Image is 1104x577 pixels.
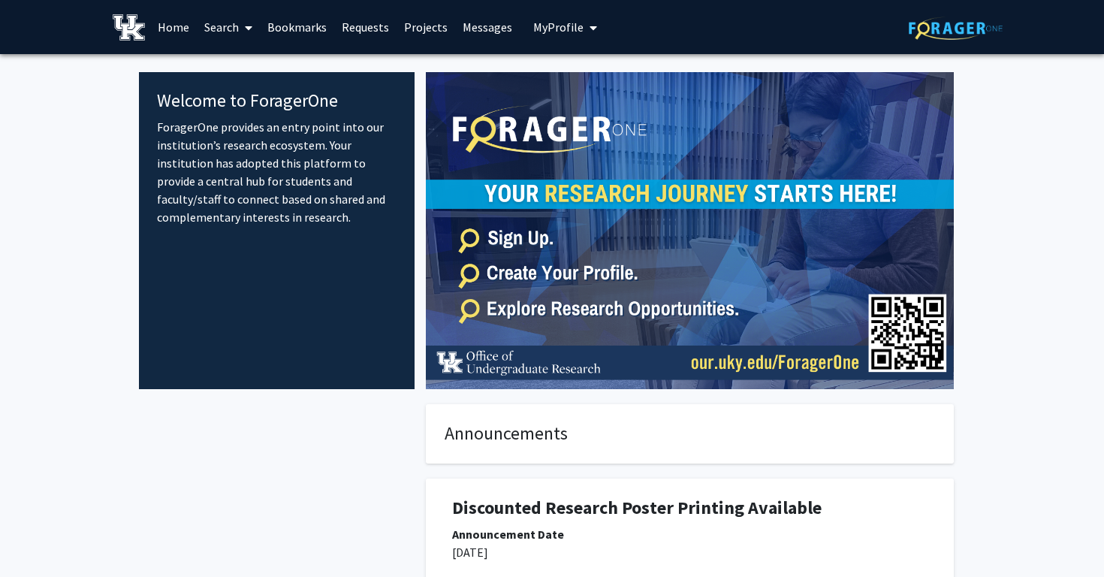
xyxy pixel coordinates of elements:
[334,1,397,53] a: Requests
[113,14,145,41] img: University of Kentucky Logo
[452,543,928,561] p: [DATE]
[452,525,928,543] div: Announcement Date
[150,1,197,53] a: Home
[452,497,928,519] h1: Discounted Research Poster Printing Available
[909,17,1003,40] img: ForagerOne Logo
[426,72,954,389] img: Cover Image
[397,1,455,53] a: Projects
[197,1,260,53] a: Search
[11,509,64,566] iframe: Chat
[260,1,334,53] a: Bookmarks
[157,118,397,226] p: ForagerOne provides an entry point into our institution’s research ecosystem. Your institution ha...
[157,90,397,112] h4: Welcome to ForagerOne
[455,1,520,53] a: Messages
[445,423,935,445] h4: Announcements
[533,20,584,35] span: My Profile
